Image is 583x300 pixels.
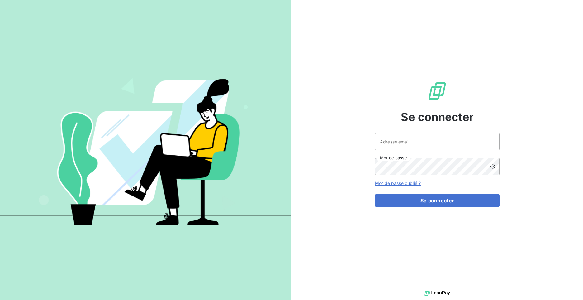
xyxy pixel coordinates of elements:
[375,133,500,150] input: placeholder
[375,181,421,186] a: Mot de passe oublié ?
[427,81,447,101] img: Logo LeanPay
[375,194,500,207] button: Se connecter
[401,109,474,125] span: Se connecter
[424,288,450,298] img: logo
